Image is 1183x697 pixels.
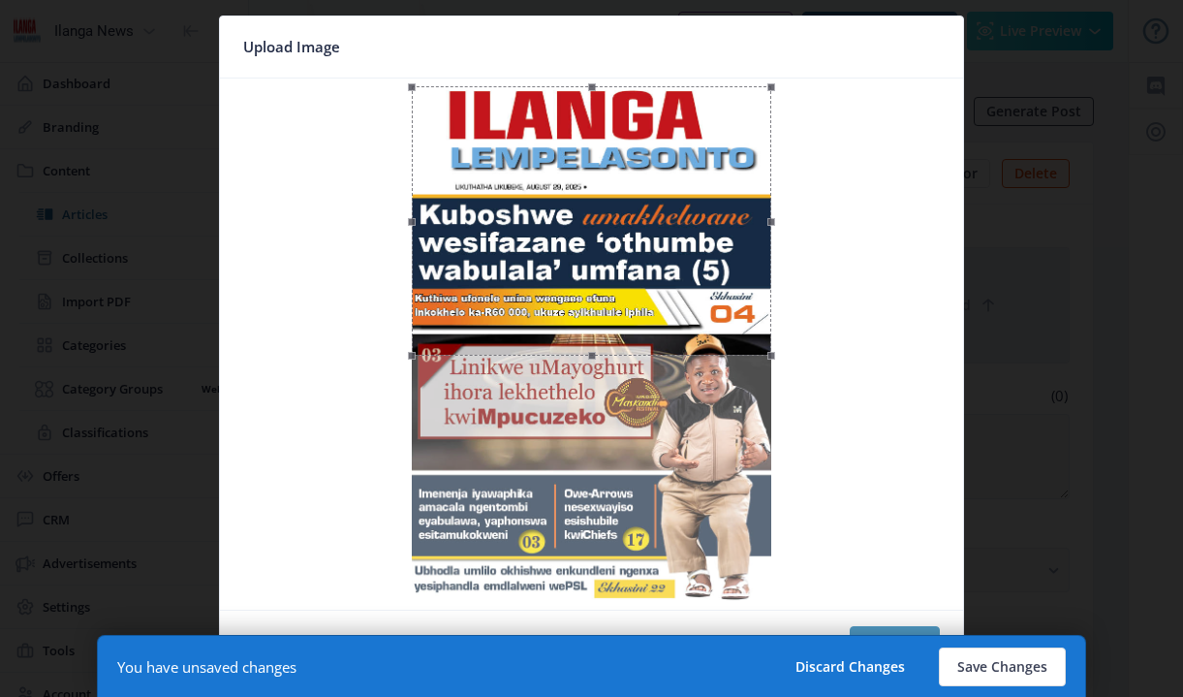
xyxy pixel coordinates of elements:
[850,626,940,665] button: Confirm
[777,648,923,686] button: Discard Changes
[117,657,296,677] div: You have unsaved changes
[243,626,324,665] button: Cancel
[939,648,1066,686] button: Save Changes
[243,32,340,62] span: Upload Image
